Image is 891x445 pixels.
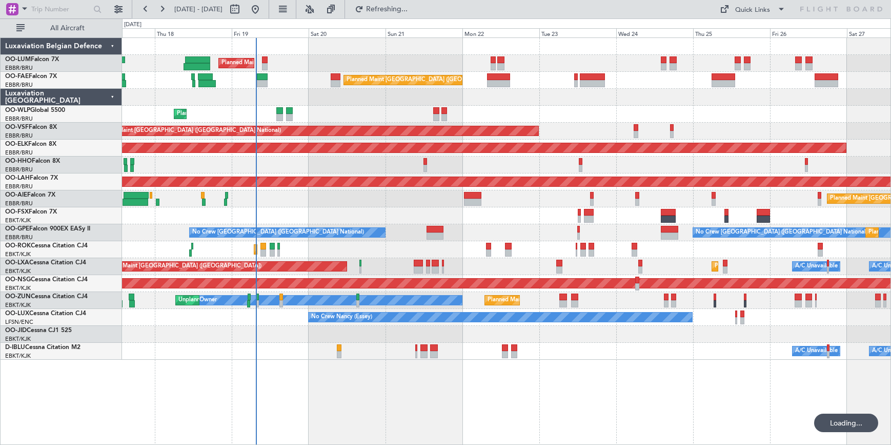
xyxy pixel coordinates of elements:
[5,175,30,181] span: OO-LAH
[174,5,222,14] span: [DATE] - [DATE]
[5,115,33,123] a: EBBR/BRU
[5,107,65,113] a: OO-WLPGlobal 5500
[5,234,33,241] a: EBBR/BRU
[5,158,60,164] a: OO-HHOFalcon 8X
[347,72,532,88] div: Planned Maint [GEOGRAPHIC_DATA] ([GEOGRAPHIC_DATA] National)
[5,260,86,266] a: OO-LXACessna Citation CJ4
[5,344,80,351] a: D-IBLUCessna Citation M2
[5,166,33,173] a: EBBR/BRU
[309,28,386,37] div: Sat 20
[5,124,57,130] a: OO-VSFFalcon 8X
[616,28,693,37] div: Wed 24
[5,250,31,258] a: EBKT/KJK
[5,209,57,215] a: OO-FSXFalcon 7X
[199,293,217,308] div: Owner
[735,5,770,15] div: Quick Links
[814,414,878,432] div: Loading...
[27,25,108,32] span: All Aircraft
[311,309,372,325] div: No Crew Nancy (Essey)
[462,28,539,37] div: Mon 22
[5,132,33,140] a: EBBR/BRU
[5,277,88,283] a: OO-NSGCessna Citation CJ4
[5,158,32,164] span: OO-HHO
[31,2,90,17] input: Trip Number
[5,124,29,130] span: OO-VSF
[539,28,616,37] div: Tue 23
[5,267,31,275] a: EBKT/KJK
[5,301,31,309] a: EBKT/KJK
[366,6,409,13] span: Refreshing...
[5,73,29,80] span: OO-FAE
[5,56,31,63] span: OO-LUM
[5,327,72,334] a: OO-JIDCessna CJ1 525
[232,28,309,37] div: Fri 19
[693,28,770,37] div: Thu 25
[5,192,55,198] a: OO-AIEFalcon 7X
[5,243,88,249] a: OO-ROKCessna Citation CJ4
[5,226,29,232] span: OO-GPE
[192,225,364,240] div: No Crew [GEOGRAPHIC_DATA] ([GEOGRAPHIC_DATA] National)
[696,225,867,240] div: No Crew [GEOGRAPHIC_DATA] ([GEOGRAPHIC_DATA] National)
[5,73,57,80] a: OO-FAEFalcon 7X
[177,106,230,122] div: Planned Maint Liege
[5,56,59,63] a: OO-LUMFalcon 7X
[5,344,25,351] span: D-IBLU
[221,55,407,71] div: Planned Maint [GEOGRAPHIC_DATA] ([GEOGRAPHIC_DATA] National)
[103,123,281,139] div: AOG Maint [GEOGRAPHIC_DATA] ([GEOGRAPHIC_DATA] National)
[5,311,86,317] a: OO-LUXCessna Citation CJ4
[5,200,33,207] a: EBBR/BRU
[5,327,27,334] span: OO-JID
[5,352,31,360] a: EBKT/KJK
[5,318,33,326] a: LFSN/ENC
[5,209,29,215] span: OO-FSX
[124,21,141,29] div: [DATE]
[5,311,29,317] span: OO-LUX
[5,141,28,147] span: OO-ELK
[5,175,58,181] a: OO-LAHFalcon 7X
[5,217,31,224] a: EBKT/KJK
[5,277,31,283] span: OO-NSG
[5,294,31,300] span: OO-ZUN
[5,149,33,157] a: EBBR/BRU
[5,243,31,249] span: OO-ROK
[155,28,232,37] div: Thu 18
[5,107,30,113] span: OO-WLP
[715,259,834,274] div: Planned Maint Kortrijk-[GEOGRAPHIC_DATA]
[386,28,462,37] div: Sun 21
[100,259,261,274] div: Planned Maint [GEOGRAPHIC_DATA] ([GEOGRAPHIC_DATA])
[350,1,412,17] button: Refreshing...
[5,81,33,89] a: EBBR/BRU
[770,28,847,37] div: Fri 26
[5,183,33,190] a: EBBR/BRU
[5,335,31,343] a: EBKT/KJK
[715,1,791,17] button: Quick Links
[11,20,111,36] button: All Aircraft
[5,64,33,72] a: EBBR/BRU
[5,226,90,232] a: OO-GPEFalcon 900EX EASy II
[5,260,29,266] span: OO-LXA
[5,284,31,292] a: EBKT/KJK
[178,293,344,308] div: Unplanned Maint [GEOGRAPHIC_DATA]-[GEOGRAPHIC_DATA]
[5,294,88,300] a: OO-ZUNCessna Citation CJ4
[5,192,27,198] span: OO-AIE
[5,141,56,147] a: OO-ELKFalcon 8X
[488,293,607,308] div: Planned Maint Kortrijk-[GEOGRAPHIC_DATA]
